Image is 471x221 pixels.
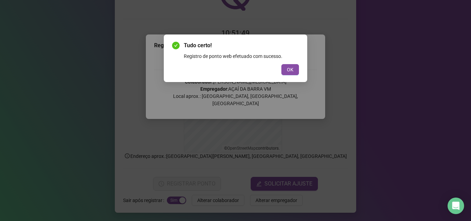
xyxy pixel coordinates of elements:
[287,66,293,73] span: OK
[172,42,180,49] span: check-circle
[184,41,299,50] span: Tudo certo!
[281,64,299,75] button: OK
[184,52,299,60] div: Registro de ponto web efetuado com sucesso.
[448,198,464,214] div: Open Intercom Messenger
